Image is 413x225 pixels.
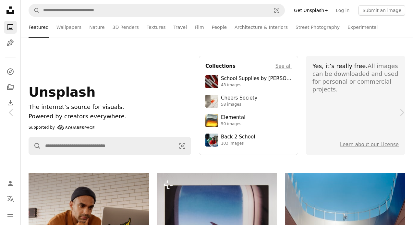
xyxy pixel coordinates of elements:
[221,122,245,127] div: 50 images
[205,134,292,147] a: Back 2 School103 images
[4,193,17,206] button: Language
[29,102,191,112] h1: The internet’s source for visuals.
[221,95,257,101] div: Cheers Society
[340,142,399,148] a: Learn about our License
[312,62,399,93] div: All images can be downloaded and used for personal or commercial projects.
[89,17,104,38] a: Nature
[205,114,292,127] a: Elemental50 images
[290,5,332,16] a: Get Unsplash+
[147,17,166,38] a: Textures
[4,177,17,190] a: Log in / Sign up
[358,5,405,16] button: Submit an image
[205,134,218,147] img: premium_photo-1683135218355-6d72011bf303
[205,114,218,127] img: premium_photo-1751985761161-8a269d884c29
[296,17,340,38] a: Street Photography
[390,81,413,144] a: Next
[221,141,255,146] div: 103 images
[29,4,285,17] form: Find visuals sitewide
[29,137,191,155] form: Find visuals sitewide
[221,134,255,140] div: Back 2 School
[275,62,292,70] a: See all
[29,124,94,132] a: Supported by
[205,75,218,88] img: premium_photo-1715107534993-67196b65cde7
[29,85,95,100] span: Unsplash
[195,17,204,38] a: Film
[205,95,292,108] a: Cheers Society58 images
[4,81,17,94] a: Collections
[221,114,245,121] div: Elemental
[4,208,17,221] button: Menu
[332,5,353,16] a: Log in
[205,62,236,70] h4: Collections
[285,210,405,216] a: Modern architecture with a person on a balcony
[174,137,191,155] button: Visual search
[221,76,292,82] div: School Supplies by [PERSON_NAME]
[4,65,17,78] a: Explore
[173,17,187,38] a: Travel
[29,4,40,17] button: Search Unsplash
[221,102,257,107] div: 58 images
[29,112,191,121] p: Powered by creators everywhere.
[235,17,288,38] a: Architecture & Interiors
[205,75,292,88] a: School Supplies by [PERSON_NAME]48 images
[4,36,17,49] a: Illustrations
[269,4,285,17] button: Visual search
[29,137,41,155] button: Search Unsplash
[347,17,378,38] a: Experimental
[212,17,227,38] a: People
[312,63,368,69] span: Yes, it’s really free.
[221,83,292,88] div: 48 images
[56,17,81,38] a: Wallpapers
[205,95,218,108] img: photo-1610218588353-03e3130b0e2d
[4,21,17,34] a: Photos
[113,17,139,38] a: 3D Renders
